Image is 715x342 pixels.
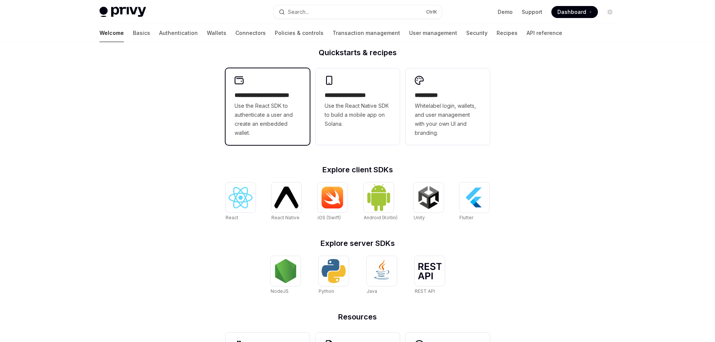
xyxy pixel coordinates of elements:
[226,313,490,321] h2: Resources
[426,9,437,15] span: Ctrl K
[319,288,334,294] span: Python
[288,8,309,17] div: Search...
[557,8,586,16] span: Dashboard
[414,182,444,221] a: UnityUnity
[226,49,490,56] h2: Quickstarts & recipes
[318,215,341,220] span: iOS (Swift)
[406,68,490,145] a: **** *****Whitelabel login, wallets, and user management with your own UI and branding.
[319,256,349,295] a: PythonPython
[551,6,598,18] a: Dashboard
[321,186,345,209] img: iOS (Swift)
[415,256,445,295] a: REST APIREST API
[226,166,490,173] h2: Explore client SDKs
[207,24,226,42] a: Wallets
[415,288,435,294] span: REST API
[325,101,391,128] span: Use the React Native SDK to build a mobile app on Solana.
[275,24,324,42] a: Policies & controls
[274,187,298,208] img: React Native
[159,24,198,42] a: Authentication
[459,215,473,220] span: Flutter
[229,187,253,208] img: React
[414,215,425,220] span: Unity
[364,182,397,221] a: Android (Kotlin)Android (Kotlin)
[462,185,486,209] img: Flutter
[235,101,301,137] span: Use the React SDK to authenticate a user and create an embedded wallet.
[226,215,238,220] span: React
[274,259,298,283] img: NodeJS
[367,256,397,295] a: JavaJava
[322,259,346,283] img: Python
[522,8,542,16] a: Support
[497,24,518,42] a: Recipes
[367,183,391,211] img: Android (Kotlin)
[604,6,616,18] button: Toggle dark mode
[418,263,442,279] img: REST API
[459,182,489,221] a: FlutterFlutter
[133,24,150,42] a: Basics
[99,7,146,17] img: light logo
[271,256,301,295] a: NodeJSNodeJS
[271,215,300,220] span: React Native
[498,8,513,16] a: Demo
[316,68,400,145] a: **** **** **** ***Use the React Native SDK to build a mobile app on Solana.
[226,182,256,221] a: ReactReact
[417,185,441,209] img: Unity
[333,24,400,42] a: Transaction management
[370,259,394,283] img: Java
[415,101,481,137] span: Whitelabel login, wallets, and user management with your own UI and branding.
[99,24,124,42] a: Welcome
[271,182,301,221] a: React NativeReact Native
[466,24,488,42] a: Security
[271,288,289,294] span: NodeJS
[364,215,397,220] span: Android (Kotlin)
[274,5,442,19] button: Search...CtrlK
[409,24,457,42] a: User management
[527,24,562,42] a: API reference
[235,24,266,42] a: Connectors
[367,288,377,294] span: Java
[226,240,490,247] h2: Explore server SDKs
[318,182,348,221] a: iOS (Swift)iOS (Swift)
